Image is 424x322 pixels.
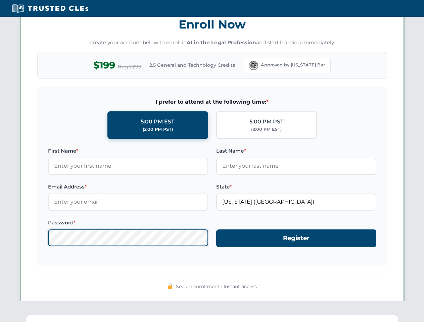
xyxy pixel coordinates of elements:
[48,147,208,155] label: First Name
[118,63,141,71] span: Reg $299
[143,126,173,133] div: (2:00 PM PST)
[93,58,115,73] span: $199
[249,61,258,70] img: Florida Bar
[249,117,284,126] div: 5:00 PM PST
[48,194,208,210] input: Enter your email
[48,158,208,174] input: Enter your first name
[251,126,282,133] div: (8:00 PM EST)
[176,283,257,290] span: Secure enrollment • Instant access
[187,39,256,46] strong: AI in the Legal Profession
[168,283,173,289] img: 🔒
[149,61,235,69] span: 2.5 General and Technology Credits
[216,183,376,191] label: State
[48,219,208,227] label: Password
[216,194,376,210] input: Florida (FL)
[37,14,387,35] h3: Enroll Now
[10,3,90,13] img: Trusted CLEs
[261,62,325,68] span: Approved by [US_STATE] Bar
[37,39,387,47] p: Create your account below to enroll in and start learning immediately.
[216,158,376,174] input: Enter your last name
[48,183,208,191] label: Email Address
[141,117,175,126] div: 5:00 PM EST
[216,229,376,247] button: Register
[216,147,376,155] label: Last Name
[48,98,376,106] span: I prefer to attend at the following time:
